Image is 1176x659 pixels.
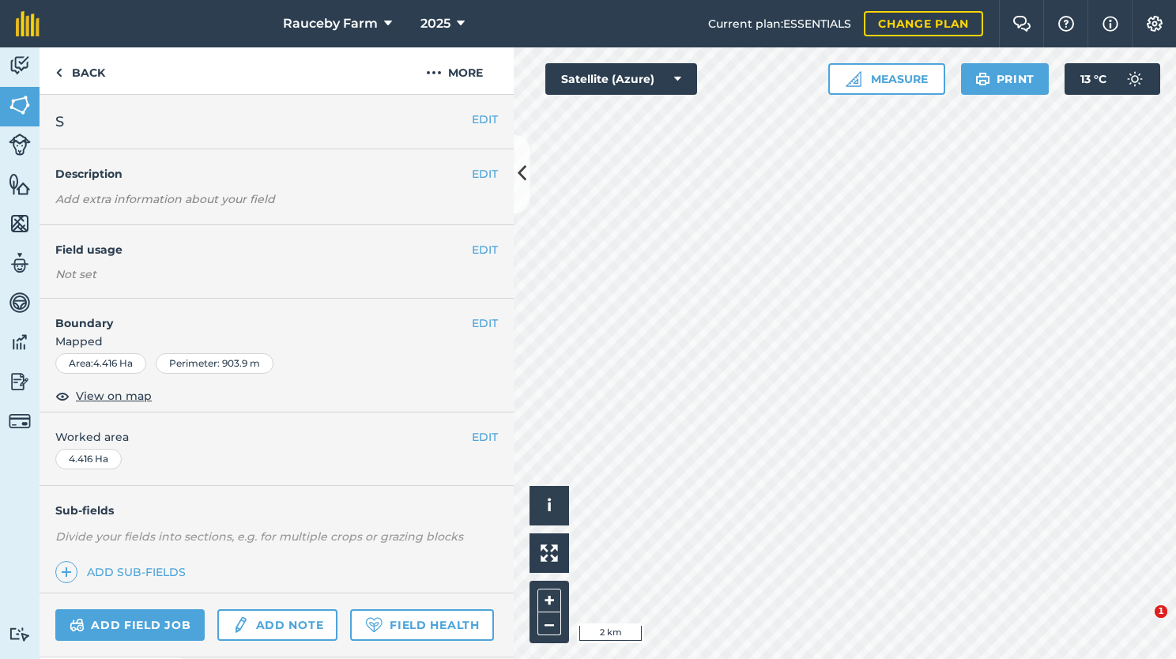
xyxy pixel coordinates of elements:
img: svg+xml;base64,PD94bWwgdmVyc2lvbj0iMS4wIiBlbmNvZGluZz0idXRmLTgiPz4KPCEtLSBHZW5lcmF0b3I6IEFkb2JlIE... [9,410,31,432]
button: View on map [55,386,152,405]
button: EDIT [472,241,498,258]
img: svg+xml;base64,PD94bWwgdmVyc2lvbj0iMS4wIiBlbmNvZGluZz0idXRmLTgiPz4KPCEtLSBHZW5lcmF0b3I6IEFkb2JlIE... [1119,63,1151,95]
span: 13 ° C [1080,63,1106,95]
img: svg+xml;base64,PD94bWwgdmVyc2lvbj0iMS4wIiBlbmNvZGluZz0idXRmLTgiPz4KPCEtLSBHZW5lcmF0b3I6IEFkb2JlIE... [9,251,31,275]
button: – [537,612,561,635]
em: Divide your fields into sections, e.g. for multiple crops or grazing blocks [55,529,463,544]
img: fieldmargin Logo [16,11,40,36]
img: svg+xml;base64,PHN2ZyB4bWxucz0iaHR0cDovL3d3dy53My5vcmcvMjAwMC9zdmciIHdpZHRoPSI1NiIgaGVpZ2h0PSI2MC... [9,172,31,196]
img: Two speech bubbles overlapping with the left bubble in the forefront [1012,16,1031,32]
img: svg+xml;base64,PHN2ZyB4bWxucz0iaHR0cDovL3d3dy53My5vcmcvMjAwMC9zdmciIHdpZHRoPSIxNCIgaGVpZ2h0PSIyNC... [61,563,72,582]
button: EDIT [472,165,498,183]
h4: Field usage [55,241,472,258]
button: EDIT [472,314,498,332]
img: svg+xml;base64,PHN2ZyB4bWxucz0iaHR0cDovL3d3dy53My5vcmcvMjAwMC9zdmciIHdpZHRoPSIyMCIgaGVpZ2h0PSIyNC... [426,63,442,82]
span: Current plan : ESSENTIALS [708,15,851,32]
a: Change plan [864,11,983,36]
img: A cog icon [1145,16,1164,32]
span: Mapped [40,333,514,350]
div: Perimeter : 903.9 m [156,353,273,374]
button: More [395,47,514,94]
span: Worked area [55,428,498,446]
img: svg+xml;base64,PD94bWwgdmVyc2lvbj0iMS4wIiBlbmNvZGluZz0idXRmLTgiPz4KPCEtLSBHZW5lcmF0b3I6IEFkb2JlIE... [9,370,31,394]
img: svg+xml;base64,PHN2ZyB4bWxucz0iaHR0cDovL3d3dy53My5vcmcvMjAwMC9zdmciIHdpZHRoPSIxOSIgaGVpZ2h0PSIyNC... [975,70,990,88]
span: 1 [1155,605,1167,618]
h4: Boundary [40,299,472,332]
button: 13 °C [1065,63,1160,95]
button: Print [961,63,1050,95]
button: EDIT [472,428,498,446]
h4: Sub-fields [40,502,514,519]
img: svg+xml;base64,PD94bWwgdmVyc2lvbj0iMS4wIiBlbmNvZGluZz0idXRmLTgiPz4KPCEtLSBHZW5lcmF0b3I6IEFkb2JlIE... [70,616,85,635]
span: 2025 [420,14,450,33]
img: Ruler icon [846,71,861,87]
span: Rauceby Farm [283,14,378,33]
img: svg+xml;base64,PD94bWwgdmVyc2lvbj0iMS4wIiBlbmNvZGluZz0idXRmLTgiPz4KPCEtLSBHZW5lcmF0b3I6IEFkb2JlIE... [9,627,31,642]
button: + [537,589,561,612]
button: Measure [828,63,945,95]
h4: Description [55,165,498,183]
a: Add sub-fields [55,561,192,583]
img: svg+xml;base64,PHN2ZyB4bWxucz0iaHR0cDovL3d3dy53My5vcmcvMjAwMC9zdmciIHdpZHRoPSI5IiBoZWlnaHQ9IjI0Ii... [55,63,62,82]
img: svg+xml;base64,PD94bWwgdmVyc2lvbj0iMS4wIiBlbmNvZGluZz0idXRmLTgiPz4KPCEtLSBHZW5lcmF0b3I6IEFkb2JlIE... [232,616,249,635]
img: svg+xml;base64,PD94bWwgdmVyc2lvbj0iMS4wIiBlbmNvZGluZz0idXRmLTgiPz4KPCEtLSBHZW5lcmF0b3I6IEFkb2JlIE... [9,54,31,77]
button: EDIT [472,111,498,128]
em: Add extra information about your field [55,192,275,206]
img: svg+xml;base64,PHN2ZyB4bWxucz0iaHR0cDovL3d3dy53My5vcmcvMjAwMC9zdmciIHdpZHRoPSI1NiIgaGVpZ2h0PSI2MC... [9,212,31,235]
span: i [547,495,552,515]
img: svg+xml;base64,PHN2ZyB4bWxucz0iaHR0cDovL3d3dy53My5vcmcvMjAwMC9zdmciIHdpZHRoPSI1NiIgaGVpZ2h0PSI2MC... [9,93,31,117]
span: S [55,111,64,133]
img: svg+xml;base64,PHN2ZyB4bWxucz0iaHR0cDovL3d3dy53My5vcmcvMjAwMC9zdmciIHdpZHRoPSIxOCIgaGVpZ2h0PSIyNC... [55,386,70,405]
div: 4.416 Ha [55,449,122,469]
button: Satellite (Azure) [545,63,697,95]
iframe: Intercom live chat [1122,605,1160,643]
div: Area : 4.416 Ha [55,353,146,374]
img: svg+xml;base64,PD94bWwgdmVyc2lvbj0iMS4wIiBlbmNvZGluZz0idXRmLTgiPz4KPCEtLSBHZW5lcmF0b3I6IEFkb2JlIE... [9,291,31,314]
a: Back [40,47,121,94]
button: i [530,486,569,525]
span: View on map [76,387,152,405]
img: Four arrows, one pointing top left, one top right, one bottom right and the last bottom left [541,544,558,562]
a: Add note [217,609,337,641]
a: Field Health [350,609,493,641]
img: A question mark icon [1057,16,1076,32]
img: svg+xml;base64,PHN2ZyB4bWxucz0iaHR0cDovL3d3dy53My5vcmcvMjAwMC9zdmciIHdpZHRoPSIxNyIgaGVpZ2h0PSIxNy... [1102,14,1118,33]
img: svg+xml;base64,PD94bWwgdmVyc2lvbj0iMS4wIiBlbmNvZGluZz0idXRmLTgiPz4KPCEtLSBHZW5lcmF0b3I6IEFkb2JlIE... [9,134,31,156]
img: svg+xml;base64,PD94bWwgdmVyc2lvbj0iMS4wIiBlbmNvZGluZz0idXRmLTgiPz4KPCEtLSBHZW5lcmF0b3I6IEFkb2JlIE... [9,330,31,354]
a: Add field job [55,609,205,641]
div: Not set [55,266,498,282]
